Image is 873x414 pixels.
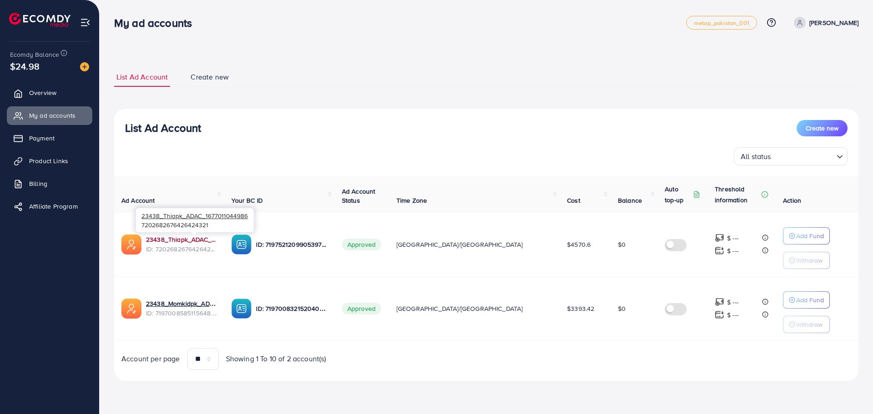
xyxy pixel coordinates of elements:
a: Billing [7,175,92,193]
span: 23438_Thiapk_ADAC_1677011044986 [141,211,248,220]
button: Withdraw [783,316,830,333]
span: Product Links [29,156,68,165]
span: [GEOGRAPHIC_DATA]/[GEOGRAPHIC_DATA] [396,304,523,313]
span: Ad Account Status [342,187,376,205]
span: Create new [806,124,838,133]
span: Ad Account [121,196,155,205]
p: ID: 7197521209905397762 [256,239,327,250]
img: top-up amount [715,233,724,243]
a: Overview [7,84,92,102]
span: Approved [342,239,381,250]
span: $4570.6 [567,240,591,249]
a: [PERSON_NAME] [790,17,858,29]
a: 23438_Momkidpk_ADAC_1675684161705 [146,299,217,308]
p: Auto top-up [665,184,691,205]
span: List Ad Account [116,72,168,82]
span: Approved [342,303,381,314]
p: Withdraw [796,255,823,266]
h3: List Ad Account [125,121,201,135]
span: Affiliate Program [29,202,78,211]
img: ic-ba-acc.ded83a64.svg [231,299,251,319]
p: $ --- [727,233,738,244]
span: [GEOGRAPHIC_DATA]/[GEOGRAPHIC_DATA] [396,240,523,249]
div: <span class='underline'>23438_Momkidpk_ADAC_1675684161705</span></br>7197008585115648001 [146,299,217,318]
p: $ --- [727,309,738,320]
p: ID: 7197008321520402434 [256,303,327,314]
span: ID: 7202682676426424321 [146,244,217,254]
span: Your BC ID [231,196,263,205]
p: Add Fund [796,294,824,305]
p: [PERSON_NAME] [809,17,858,28]
span: $0 [618,240,626,249]
span: $24.98 [10,60,40,73]
span: My ad accounts [29,111,75,120]
a: Product Links [7,152,92,170]
h3: My ad accounts [114,16,199,30]
button: Add Fund [783,291,830,309]
img: menu [80,17,90,28]
a: Payment [7,129,92,147]
span: All status [739,150,773,163]
span: Payment [29,134,55,143]
a: metap_pakistan_001 [686,16,757,30]
img: image [80,62,89,71]
button: Add Fund [783,227,830,244]
span: Action [783,196,801,205]
button: Withdraw [783,252,830,269]
span: Balance [618,196,642,205]
div: 7202682676426424321 [136,208,254,232]
div: Search for option [734,147,848,165]
img: ic-ads-acc.e4c84228.svg [121,234,141,254]
a: 23438_Thiapk_ADAC_1677011044986 [146,235,217,244]
p: Withdraw [796,319,823,330]
span: Time Zone [396,196,427,205]
span: Overview [29,88,56,97]
span: Billing [29,179,47,188]
span: metap_pakistan_001 [694,20,749,26]
span: Create new [191,72,229,82]
span: Ecomdy Balance [10,50,59,59]
span: Account per page [121,354,180,364]
p: $ --- [727,297,738,308]
img: logo [9,13,70,27]
img: top-up amount [715,310,724,319]
a: My ad accounts [7,106,92,125]
iframe: Chat [834,373,866,407]
p: Threshold information [715,184,759,205]
span: $0 [618,304,626,313]
span: Showing 1 To 10 of 2 account(s) [226,354,326,364]
a: Affiliate Program [7,197,92,215]
span: Cost [567,196,580,205]
input: Search for option [774,148,833,163]
img: ic-ba-acc.ded83a64.svg [231,234,251,254]
span: $3393.42 [567,304,594,313]
img: top-up amount [715,246,724,255]
img: ic-ads-acc.e4c84228.svg [121,299,141,319]
img: top-up amount [715,297,724,307]
button: Create new [797,120,848,136]
p: Add Fund [796,230,824,241]
span: ID: 7197008585115648001 [146,309,217,318]
p: $ --- [727,245,738,256]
